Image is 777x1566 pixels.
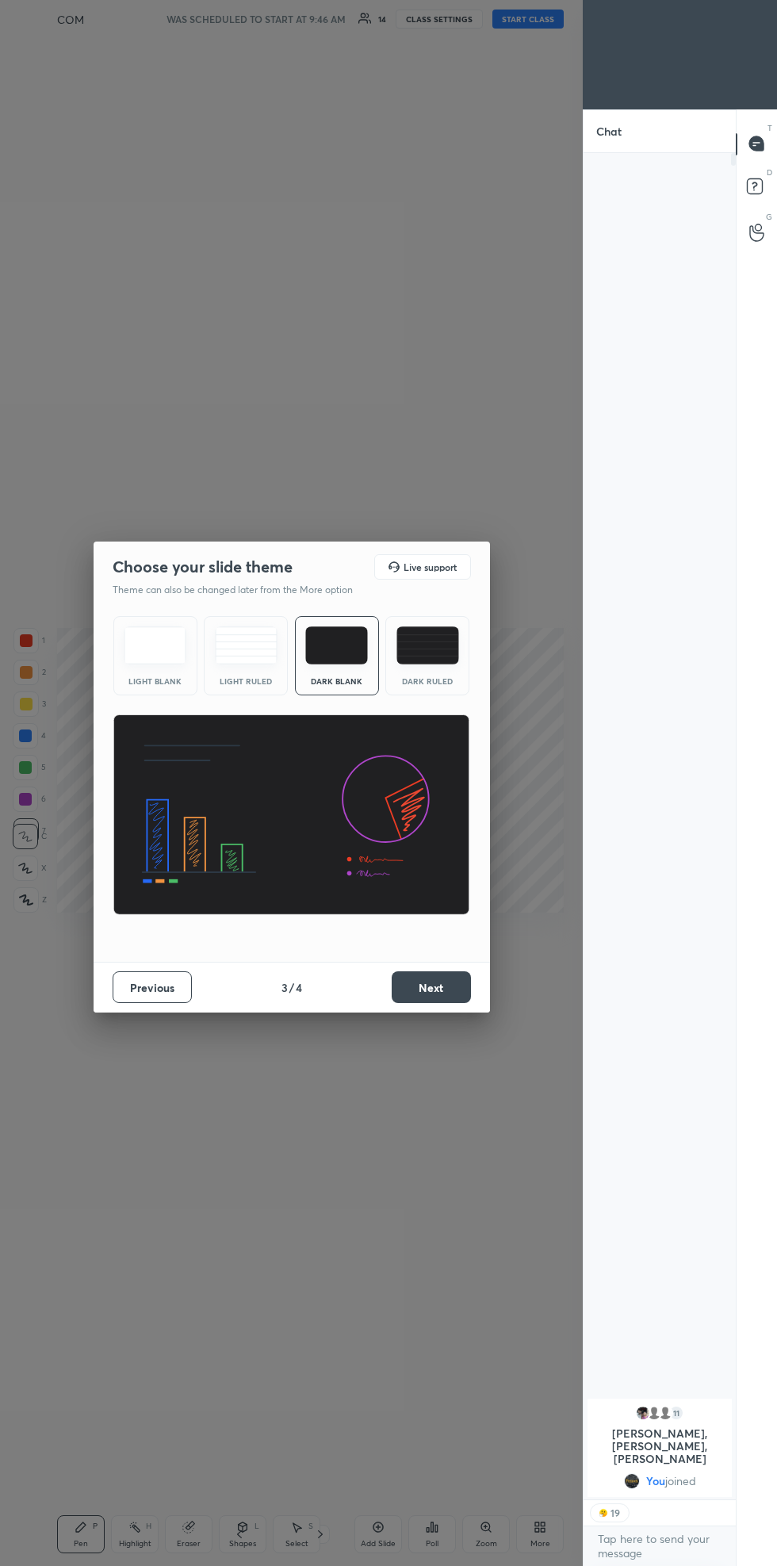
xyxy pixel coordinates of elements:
img: darkTheme.f0cc69e5.svg [305,626,368,664]
div: Dark Blank [305,677,369,685]
img: default.png [657,1405,673,1421]
img: 06912f4de0e0415f89b55fa2d261602c.jpg [624,1473,640,1489]
img: lightTheme.e5ed3b09.svg [124,626,186,664]
img: 3 [635,1405,651,1421]
p: Theme can also be changed later from the More option [113,583,369,597]
p: G [766,211,772,223]
h5: Live support [404,562,457,572]
div: 11 [668,1405,684,1421]
div: grid [584,1396,736,1500]
img: thinking_face.png [598,1507,609,1518]
img: lightRuledTheme.5fabf969.svg [215,626,277,664]
p: [PERSON_NAME], [PERSON_NAME], [PERSON_NAME] [597,1427,722,1465]
img: darkRuledTheme.de295e13.svg [396,626,459,664]
div: Light Blank [124,677,187,685]
h4: 4 [296,979,302,996]
div: 19 [609,1507,622,1519]
h4: / [289,979,294,996]
p: T [767,122,772,134]
h2: Choose your slide theme [113,557,293,577]
img: darkThemeBanner.d06ce4a2.svg [113,714,470,916]
span: You [646,1475,665,1488]
h4: 3 [281,979,288,996]
p: D [767,167,772,178]
button: Next [392,971,471,1003]
img: default.png [646,1405,662,1421]
p: Chat [584,110,634,152]
button: Previous [113,971,192,1003]
div: Dark Ruled [396,677,459,685]
span: joined [665,1475,696,1488]
div: Light Ruled [214,677,277,685]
